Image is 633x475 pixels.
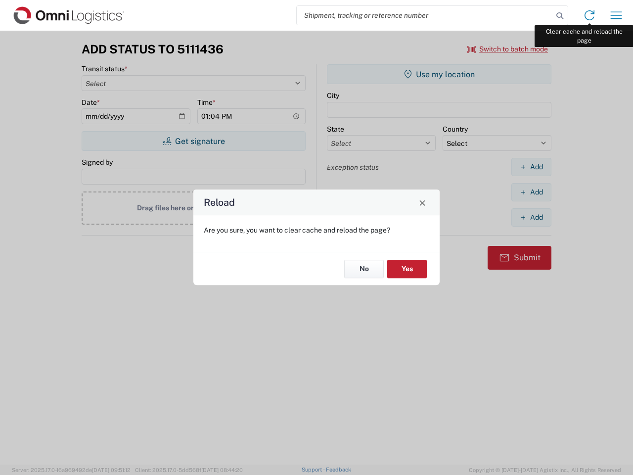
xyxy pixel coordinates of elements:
button: Close [415,195,429,209]
button: No [344,260,384,278]
h4: Reload [204,195,235,210]
p: Are you sure, you want to clear cache and reload the page? [204,226,429,235]
button: Yes [387,260,427,278]
input: Shipment, tracking or reference number [297,6,553,25]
